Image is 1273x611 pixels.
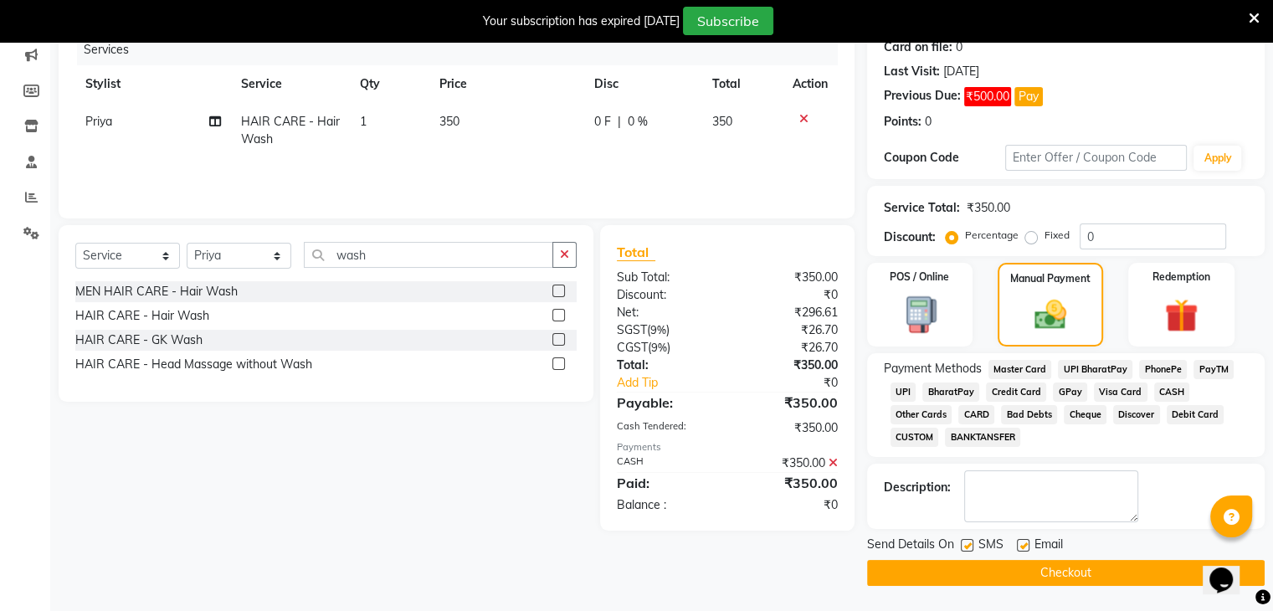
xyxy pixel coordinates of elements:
[943,63,979,80] div: [DATE]
[429,65,584,103] th: Price
[1045,228,1070,243] label: Fixed
[360,114,367,129] span: 1
[727,357,850,374] div: ₹350.00
[1193,146,1241,171] button: Apply
[965,228,1019,243] label: Percentage
[1001,405,1057,424] span: Bad Debts
[617,244,655,261] span: Total
[651,341,667,354] span: 9%
[747,374,850,392] div: ₹0
[483,13,680,30] div: Your subscription has expired [DATE]
[1193,360,1234,379] span: PayTM
[727,419,850,437] div: ₹350.00
[956,39,962,56] div: 0
[702,65,783,103] th: Total
[304,242,553,268] input: Search or Scan
[75,331,203,349] div: HAIR CARE - GK Wash
[604,269,727,286] div: Sub Total:
[884,63,940,80] div: Last Visit:
[604,304,727,321] div: Net:
[727,473,850,493] div: ₹350.00
[604,374,747,392] a: Add Tip
[1034,536,1063,557] span: Email
[964,87,1011,106] span: ₹500.00
[75,356,312,373] div: HAIR CARE - Head Massage without Wash
[617,340,648,355] span: CGST
[594,113,611,131] span: 0 F
[884,479,951,496] div: Description:
[727,304,850,321] div: ₹296.61
[727,496,850,514] div: ₹0
[650,323,666,336] span: 9%
[584,65,702,103] th: Disc
[988,360,1052,379] span: Master Card
[727,286,850,304] div: ₹0
[1203,544,1256,594] iframe: chat widget
[986,383,1046,402] span: Credit Card
[618,113,621,131] span: |
[604,393,727,413] div: Payable:
[604,286,727,304] div: Discount:
[922,383,979,402] span: BharatPay
[945,428,1020,447] span: BANKTANSFER
[884,113,921,131] div: Points:
[884,87,961,106] div: Previous Due:
[978,536,1004,557] span: SMS
[1014,87,1043,106] button: Pay
[727,393,850,413] div: ₹350.00
[884,149,1005,167] div: Coupon Code
[604,473,727,493] div: Paid:
[1154,383,1190,402] span: CASH
[884,199,960,217] div: Service Total:
[604,454,727,472] div: CASH
[683,7,773,35] button: Subscribe
[727,321,850,339] div: ₹26.70
[77,34,850,65] div: Services
[967,199,1010,217] div: ₹350.00
[712,114,732,129] span: 350
[1058,360,1132,379] span: UPI BharatPay
[1010,271,1091,286] label: Manual Payment
[439,114,459,129] span: 350
[891,383,916,402] span: UPI
[628,113,648,131] span: 0 %
[1094,383,1147,402] span: Visa Card
[867,560,1265,586] button: Checkout
[604,419,727,437] div: Cash Tendered:
[892,295,947,335] img: _pos-terminal.svg
[1167,405,1224,424] span: Debit Card
[241,114,340,146] span: HAIR CARE - Hair Wash
[1152,270,1210,285] label: Redemption
[604,321,727,339] div: ( )
[604,496,727,514] div: Balance :
[867,536,954,557] span: Send Details On
[604,357,727,374] div: Total:
[891,428,939,447] span: CUSTOM
[727,269,850,286] div: ₹350.00
[617,322,647,337] span: SGST
[1113,405,1160,424] span: Discover
[1139,360,1187,379] span: PhonePe
[604,339,727,357] div: ( )
[727,339,850,357] div: ₹26.70
[617,440,838,454] div: Payments
[231,65,350,103] th: Service
[75,307,209,325] div: HAIR CARE - Hair Wash
[783,65,838,103] th: Action
[350,65,429,103] th: Qty
[884,39,952,56] div: Card on file:
[1154,295,1209,336] img: _gift.svg
[958,405,994,424] span: CARD
[884,360,982,377] span: Payment Methods
[891,405,952,424] span: Other Cards
[1064,405,1106,424] span: Cheque
[1053,383,1087,402] span: GPay
[1005,145,1188,171] input: Enter Offer / Coupon Code
[884,228,936,246] div: Discount:
[727,454,850,472] div: ₹350.00
[1024,296,1076,333] img: _cash.svg
[925,113,932,131] div: 0
[75,283,238,300] div: MEN HAIR CARE - Hair Wash
[85,114,112,129] span: Priya
[75,65,231,103] th: Stylist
